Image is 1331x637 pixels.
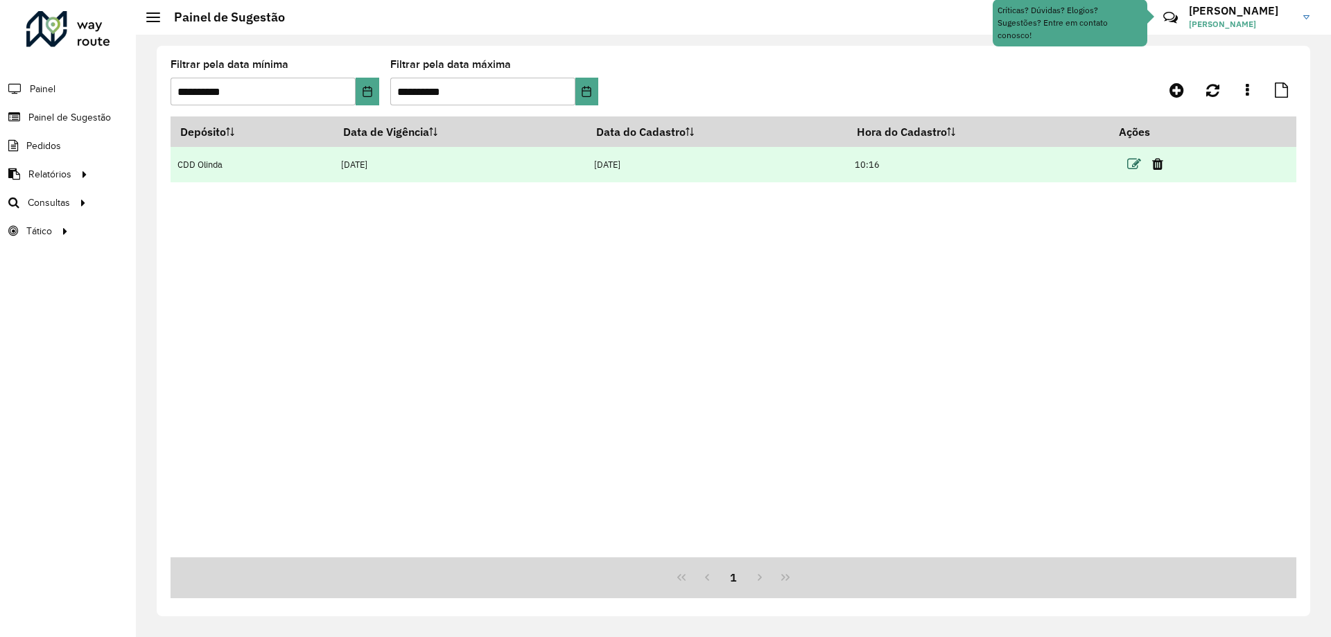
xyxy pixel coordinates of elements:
[1127,155,1141,173] a: Editar
[586,147,847,182] td: [DATE]
[26,139,61,153] span: Pedidos
[1156,3,1185,33] a: Contato Rápido
[1152,155,1163,173] a: Excluir
[356,78,379,105] button: Choose Date
[720,564,747,591] button: 1
[26,224,52,238] span: Tático
[1189,4,1293,17] h3: [PERSON_NAME]
[847,117,1109,147] th: Hora do Cadastro
[30,82,55,96] span: Painel
[171,147,333,182] td: CDD Olinda
[575,78,598,105] button: Choose Date
[28,195,70,210] span: Consultas
[171,117,333,147] th: Depósito
[998,4,1142,42] div: Críticas? Dúvidas? Elogios? Sugestões? Entre em contato conosco!
[390,56,511,73] label: Filtrar pela data máxima
[847,147,1109,182] td: 10:16
[586,117,847,147] th: Data do Cadastro
[28,110,111,125] span: Painel de Sugestão
[160,10,285,25] h2: Painel de Sugestão
[28,167,71,182] span: Relatórios
[333,147,586,182] td: [DATE]
[1109,117,1192,146] th: Ações
[333,117,586,147] th: Data de Vigência
[1189,18,1293,30] span: [PERSON_NAME]
[171,56,288,73] label: Filtrar pela data mínima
